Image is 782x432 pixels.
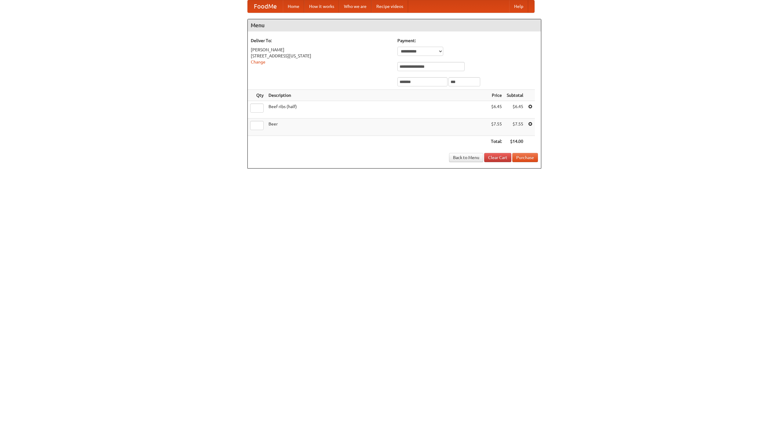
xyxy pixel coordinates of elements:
[251,47,391,53] div: [PERSON_NAME]
[251,53,391,59] div: [STREET_ADDRESS][US_STATE]
[504,101,526,118] td: $6.45
[304,0,339,13] a: How it works
[488,136,504,147] th: Total:
[504,90,526,101] th: Subtotal
[251,38,391,44] h5: Deliver To:
[488,101,504,118] td: $6.45
[397,38,538,44] h5: Payment:
[509,0,528,13] a: Help
[266,118,488,136] td: Beer
[484,153,511,162] a: Clear Cart
[266,90,488,101] th: Description
[248,19,541,31] h4: Menu
[449,153,483,162] a: Back to Menu
[248,0,283,13] a: FoodMe
[504,118,526,136] td: $7.55
[339,0,371,13] a: Who we are
[266,101,488,118] td: Beef ribs (half)
[283,0,304,13] a: Home
[488,90,504,101] th: Price
[251,60,265,64] a: Change
[504,136,526,147] th: $14.00
[488,118,504,136] td: $7.55
[371,0,408,13] a: Recipe videos
[512,153,538,162] button: Purchase
[248,90,266,101] th: Qty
